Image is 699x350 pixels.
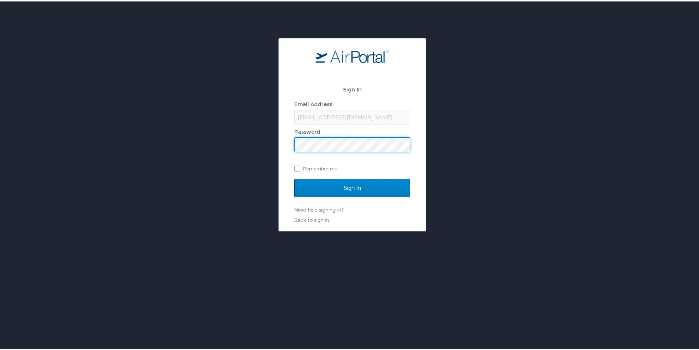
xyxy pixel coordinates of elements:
label: Email Address [294,100,332,106]
h2: Sign In [294,84,410,92]
label: Remember me [294,162,410,173]
a: Need help signing in? [294,205,343,211]
input: Sign In [294,177,410,196]
label: Password [294,127,320,133]
img: logo [316,48,389,61]
a: Back to sign in [294,216,329,221]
